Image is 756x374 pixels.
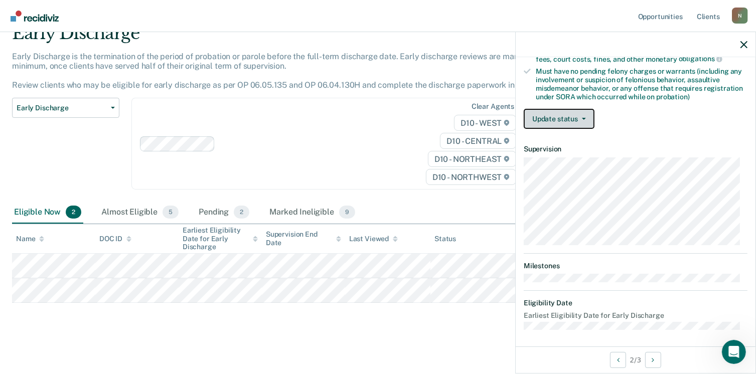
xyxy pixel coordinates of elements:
div: Marked Ineligible [267,202,357,224]
div: Eligible Now [12,202,83,224]
span: probation) [656,93,690,101]
span: D10 - NORTHWEST [426,169,516,185]
div: 2 / 3 [516,346,755,373]
span: obligations [679,55,722,63]
span: 2 [234,206,249,219]
button: Update status [524,109,594,129]
div: DOC ID [99,235,131,243]
div: Early Discharge [12,23,579,52]
div: Last Viewed [349,235,398,243]
span: D10 - WEST [454,115,516,131]
div: Supervision End Date [266,230,341,247]
dt: Milestones [524,262,747,270]
div: Name [16,235,44,243]
div: Must have no pending felony charges or warrants (including any involvement or suspicion of feloni... [536,67,747,101]
span: 9 [339,206,355,219]
div: Clear agents [472,102,514,111]
div: Pending [197,202,251,224]
div: N [732,8,748,24]
div: Earliest Eligibility Date for Early Discharge [183,226,258,251]
dt: Supervision [524,145,747,153]
span: Early Discharge [17,104,107,112]
p: Early Discharge is the termination of the period of probation or parole before the full-term disc... [12,52,551,90]
div: Status [434,235,456,243]
img: Recidiviz [11,11,59,22]
iframe: Intercom live chat [722,340,746,364]
span: 2 [66,206,81,219]
button: Next Opportunity [645,352,661,368]
dt: Earliest Eligibility Date for Early Discharge [524,311,747,320]
span: 5 [163,206,179,219]
span: D10 - CENTRAL [440,133,516,149]
dt: Eligibility Date [524,299,747,307]
button: Profile dropdown button [732,8,748,24]
span: D10 - NORTHEAST [428,151,516,167]
button: Previous Opportunity [610,352,626,368]
div: Almost Eligible [99,202,181,224]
